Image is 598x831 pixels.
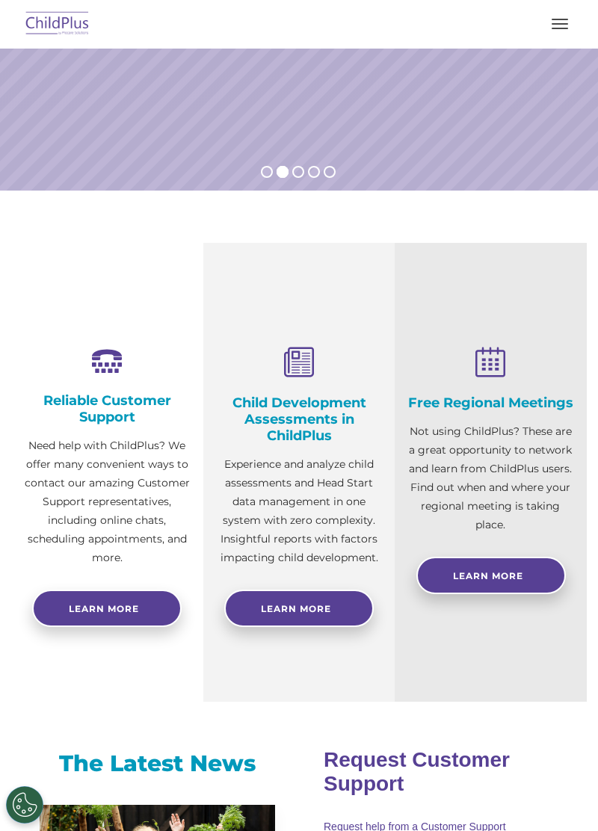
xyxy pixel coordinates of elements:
[224,590,374,627] a: Learn More
[69,603,139,614] span: Learn more
[22,392,192,425] h4: Reliable Customer Support
[453,570,523,581] span: Learn More
[416,557,566,594] a: Learn More
[32,590,182,627] a: Learn more
[22,7,93,42] img: ChildPlus by Procare Solutions
[261,603,331,614] span: Learn More
[6,786,43,824] button: Cookies Settings
[215,455,384,567] p: Experience and analyze child assessments and Head Start data management in one system with zero c...
[406,422,576,534] p: Not using ChildPlus? These are a great opportunity to network and learn from ChildPlus users. Fin...
[40,749,275,779] h3: The Latest News
[22,436,192,567] p: Need help with ChildPlus? We offer many convenient ways to contact our amazing Customer Support r...
[215,395,384,444] h4: Child Development Assessments in ChildPlus
[406,395,576,411] h4: Free Regional Meetings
